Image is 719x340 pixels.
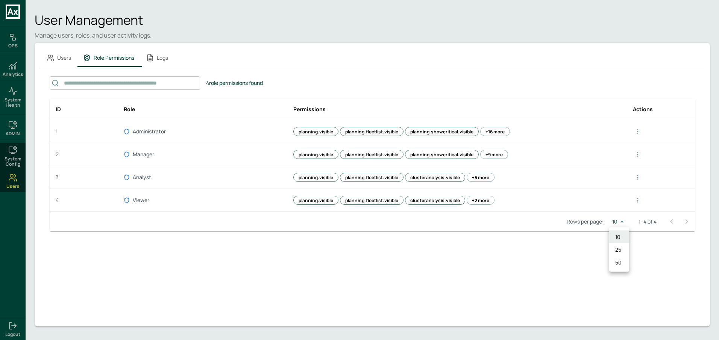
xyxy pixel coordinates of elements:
li: 25 [609,243,629,256]
span: System Health [2,97,24,108]
span: Logout [5,332,20,337]
li: 10 [609,230,629,243]
span: Users [6,184,20,189]
li: 50 [609,256,629,269]
h6: ADMIN [6,131,20,136]
h6: OPS [8,43,18,48]
span: System Config [2,156,24,167]
h6: Analytics [3,72,23,77]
